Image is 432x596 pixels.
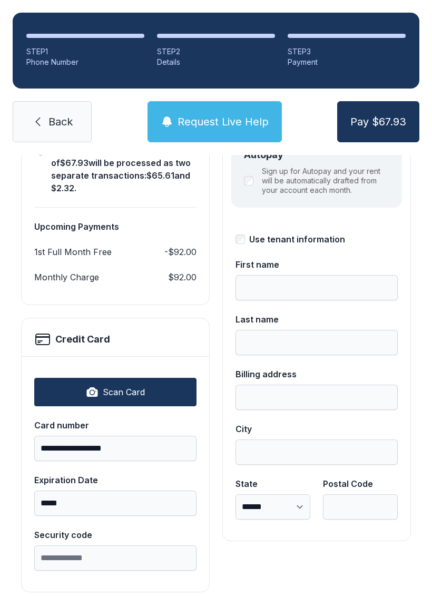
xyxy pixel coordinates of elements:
div: Autopay [244,148,389,162]
div: Notice: The total charge of $67.93 will be processed as two separate transactions: $65.61 and $2.... [51,144,197,194]
input: Security code [34,545,197,571]
div: Details [157,57,275,67]
select: State [235,494,310,520]
div: Last name [235,313,398,326]
dt: 1st Full Month Free [34,246,112,258]
div: Security code [34,529,197,541]
input: Expiration Date [34,491,197,516]
div: Billing address [235,368,398,380]
label: Sign up for Autopay and your rent will be automatically drafted from your account each month. [262,167,389,195]
span: Back [48,114,73,129]
div: STEP 1 [26,46,144,57]
div: State [235,477,310,490]
div: Phone Number [26,57,144,67]
div: Payment [288,57,406,67]
div: Use tenant information [249,233,345,246]
dd: $92.00 [168,271,197,284]
div: Expiration Date [34,474,197,486]
input: City [235,439,398,465]
h3: Upcoming Payments [34,220,197,233]
h2: Credit Card [55,332,110,347]
div: First name [235,258,398,271]
input: Last name [235,330,398,355]
input: Billing address [235,385,398,410]
span: Scan Card [103,386,145,398]
span: Pay $67.93 [350,114,406,129]
dt: Monthly Charge [34,271,99,284]
input: First name [235,275,398,300]
span: Request Live Help [178,114,269,129]
dd: -$92.00 [164,246,197,258]
div: City [235,423,398,435]
div: STEP 2 [157,46,275,57]
input: Postal Code [323,494,398,520]
div: STEP 3 [288,46,406,57]
div: Card number [34,419,197,432]
div: Postal Code [323,477,398,490]
input: Card number [34,436,197,461]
